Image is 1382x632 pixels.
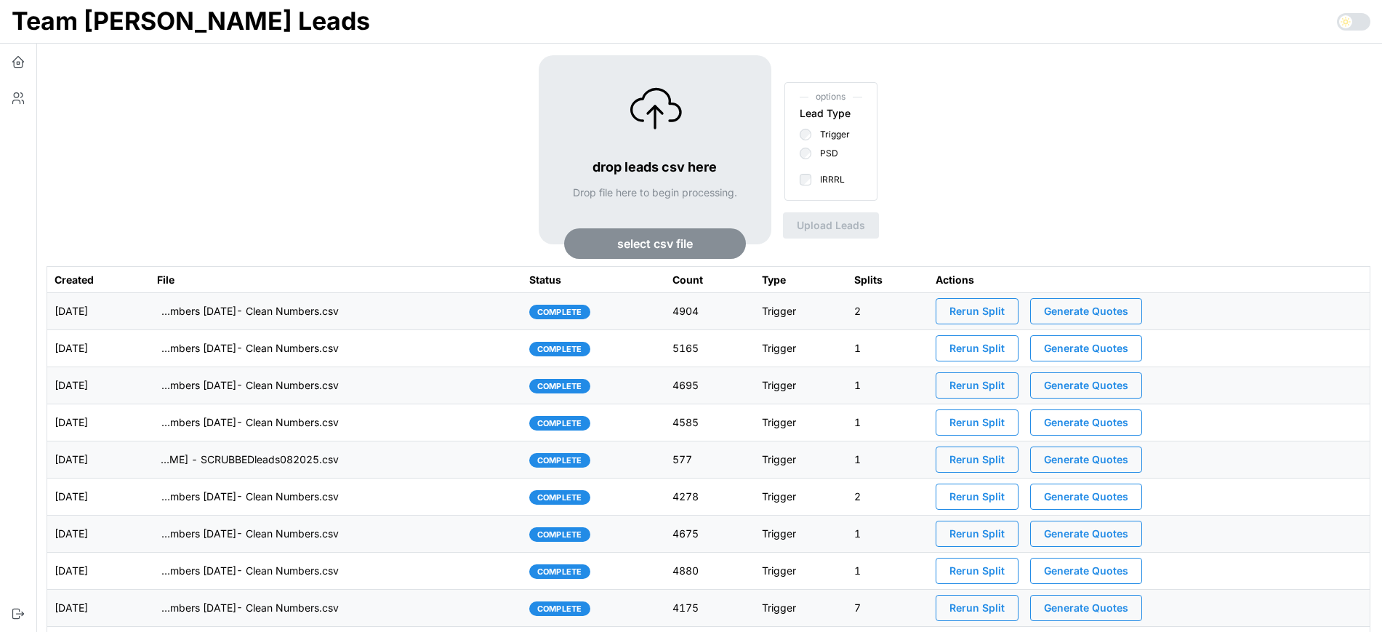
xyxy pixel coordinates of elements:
button: Rerun Split [936,298,1019,324]
label: IRRRL [811,174,845,185]
span: select csv file [617,229,693,258]
p: imports/[PERSON_NAME]/1758897724868-TU Master List With Numbers [DATE]- Clean Numbers.csv [157,601,339,615]
span: Rerun Split [949,447,1005,472]
button: Generate Quotes [1030,298,1142,324]
span: options [800,90,862,104]
th: Splits [847,267,928,293]
td: [DATE] [47,367,150,404]
p: imports/[PERSON_NAME]/1759846466550-TU Master List With Numbers [DATE]- Clean Numbers.csv [157,304,339,319]
td: 1 [847,330,928,367]
th: File [150,267,522,293]
td: [DATE] [47,590,150,627]
p: imports/[PERSON_NAME]/1759153699897-TU Master List With Numbers [DATE]- Clean Numbers.csv [157,564,339,578]
td: [DATE] [47,516,150,553]
td: Trigger [755,293,847,330]
p: imports/[PERSON_NAME]/1759751763159-TU Master List With Numbers [DATE]- Clean Numbers.csv [157,341,339,356]
td: [DATE] [47,441,150,479]
button: Generate Quotes [1030,447,1142,473]
button: Rerun Split [936,335,1019,361]
th: Type [755,267,847,293]
td: 1 [847,367,928,404]
td: 2 [847,293,928,330]
td: 4675 [665,516,755,553]
span: complete [537,454,582,467]
button: Rerun Split [936,595,1019,621]
button: Generate Quotes [1030,521,1142,547]
span: Generate Quotes [1044,410,1128,435]
th: Count [665,267,755,293]
button: Generate Quotes [1030,335,1142,361]
button: Generate Quotes [1030,595,1142,621]
span: Rerun Split [949,596,1005,620]
td: Trigger [755,553,847,590]
span: Generate Quotes [1044,299,1128,324]
td: Trigger [755,590,847,627]
button: Rerun Split [936,447,1019,473]
span: complete [537,528,582,541]
td: Trigger [755,367,847,404]
span: Upload Leads [797,213,865,238]
td: 4585 [665,404,755,441]
span: complete [537,602,582,615]
div: Lead Type [800,105,851,121]
button: Rerun Split [936,484,1019,510]
td: 7 [847,590,928,627]
span: Generate Quotes [1044,447,1128,472]
span: Rerun Split [949,521,1005,546]
p: imports/[PERSON_NAME]/1759335094342-[PERSON_NAME] - SCRUBBEDleads082025.csv [157,452,339,467]
td: 2 [847,479,928,516]
span: Generate Quotes [1044,336,1128,361]
td: Trigger [755,441,847,479]
span: complete [537,305,582,319]
span: Rerun Split [949,373,1005,398]
button: Generate Quotes [1030,409,1142,436]
span: Generate Quotes [1044,596,1128,620]
button: select csv file [564,228,746,259]
span: Rerun Split [949,410,1005,435]
td: [DATE] [47,293,150,330]
td: 4278 [665,479,755,516]
td: 5165 [665,330,755,367]
span: complete [537,565,582,578]
th: Created [47,267,150,293]
button: Rerun Split [936,372,1019,399]
td: 1 [847,441,928,479]
label: PSD [811,148,838,159]
td: [DATE] [47,479,150,516]
p: imports/[PERSON_NAME]/1759412830855-TU Master List With Numbers [DATE]- Clean Numbers.csv [157,415,339,430]
td: 4695 [665,367,755,404]
span: complete [537,491,582,504]
button: Rerun Split [936,558,1019,584]
span: Rerun Split [949,299,1005,324]
td: Trigger [755,404,847,441]
td: 577 [665,441,755,479]
p: imports/[PERSON_NAME]/1759242095171-TU Master List With Numbers [DATE]- Clean Numbers.csv [157,527,339,541]
button: Generate Quotes [1030,484,1142,510]
span: complete [537,380,582,393]
td: 1 [847,553,928,590]
button: Generate Quotes [1030,372,1142,399]
button: Rerun Split [936,521,1019,547]
h1: Team [PERSON_NAME] Leads [12,5,370,37]
button: Generate Quotes [1030,558,1142,584]
span: Generate Quotes [1044,559,1128,583]
th: Actions [928,267,1370,293]
span: Rerun Split [949,559,1005,583]
td: 1 [847,404,928,441]
td: [DATE] [47,404,150,441]
label: Trigger [811,129,850,140]
p: imports/[PERSON_NAME]/1759335094342-TU Master List With Numbers [DATE]- Clean Numbers.csv [157,489,339,504]
p: imports/[PERSON_NAME]/1759501758290-TU Master List With Numbers [DATE]- Clean Numbers.csv [157,378,339,393]
td: Trigger [755,516,847,553]
td: Trigger [755,330,847,367]
button: Rerun Split [936,409,1019,436]
span: Rerun Split [949,336,1005,361]
span: complete [537,343,582,356]
td: 1 [847,516,928,553]
span: Generate Quotes [1044,373,1128,398]
td: [DATE] [47,553,150,590]
th: Status [522,267,665,293]
td: 4904 [665,293,755,330]
button: Upload Leads [783,212,879,239]
span: Rerun Split [949,484,1005,509]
